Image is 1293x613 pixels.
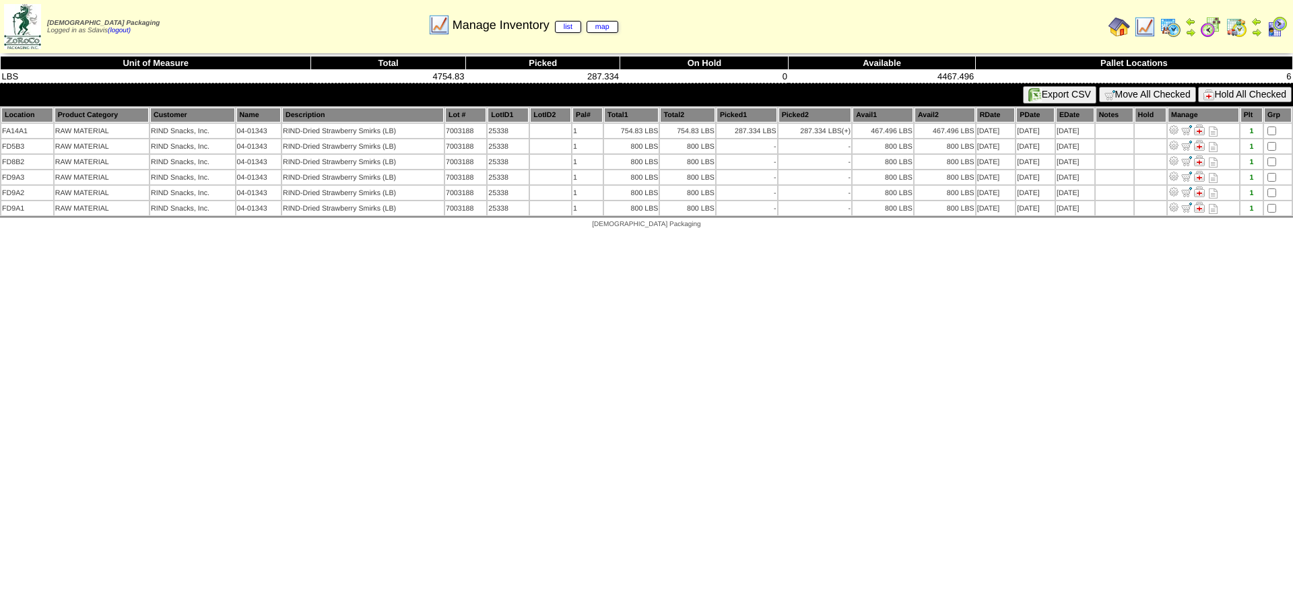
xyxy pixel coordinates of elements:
button: Move All Checked [1099,87,1196,102]
img: calendarinout.gif [1226,16,1247,38]
td: [DATE] [1056,170,1094,184]
td: 467.496 LBS [915,124,975,138]
td: 0 [620,70,789,83]
td: RIND-Dried Strawberry Smirks (LB) [282,124,444,138]
td: RIND Snacks, Inc. [150,155,235,169]
td: [DATE] [1056,201,1094,215]
td: [DATE] [976,124,1016,138]
img: Adjust [1168,140,1179,151]
td: RIND-Dried Strawberry Smirks (LB) [282,201,444,215]
th: LotID1 [488,108,529,122]
td: RIND-Dried Strawberry Smirks (LB) [282,170,444,184]
img: Manage Hold [1194,171,1205,182]
th: Notes [1096,108,1133,122]
img: arrowleft.gif [1251,16,1262,27]
td: 467.496 LBS [853,124,913,138]
th: Name [236,108,281,122]
td: 1 [572,139,603,153]
td: 1 [572,124,603,138]
td: - [778,186,852,200]
th: EDate [1056,108,1094,122]
td: 800 LBS [915,201,975,215]
td: - [778,155,852,169]
td: 25338 [488,124,529,138]
td: 4467.496 [789,70,975,83]
td: 04-01343 [236,124,281,138]
td: [DATE] [1016,139,1055,153]
a: map [587,21,618,33]
img: Adjust [1168,202,1179,213]
td: 25338 [488,201,529,215]
td: 7003188 [445,124,486,138]
span: Logged in as Sdavis [47,20,160,34]
th: Lot # [445,108,486,122]
th: Customer [150,108,235,122]
td: - [717,201,777,215]
th: On Hold [620,57,789,70]
div: 1 [1241,189,1262,197]
td: - [717,155,777,169]
td: 800 LBS [660,201,715,215]
td: 1 [572,201,603,215]
img: Manage Hold [1194,202,1205,213]
td: RIND Snacks, Inc. [150,201,235,215]
span: [DEMOGRAPHIC_DATA] Packaging [47,20,160,27]
td: [DATE] [1016,186,1055,200]
td: 800 LBS [853,201,913,215]
img: Manage Hold [1194,155,1205,166]
td: 800 LBS [660,139,715,153]
th: Avail1 [853,108,913,122]
i: Note [1209,188,1218,199]
img: Adjust [1168,171,1179,182]
a: (logout) [108,27,131,34]
td: RIND-Dried Strawberry Smirks (LB) [282,155,444,169]
img: arrowleft.gif [1185,16,1196,27]
td: 04-01343 [236,155,281,169]
td: 25338 [488,155,529,169]
td: - [778,201,852,215]
img: home.gif [1108,16,1130,38]
i: Note [1209,173,1218,183]
td: FD9A3 [1,170,53,184]
td: RIND Snacks, Inc. [150,139,235,153]
td: 800 LBS [604,155,659,169]
td: 754.83 LBS [660,124,715,138]
td: 800 LBS [915,170,975,184]
td: 04-01343 [236,186,281,200]
div: 1 [1241,174,1262,182]
td: RAW MATERIAL [55,201,149,215]
td: 800 LBS [915,139,975,153]
button: Export CSV [1023,86,1096,104]
th: Unit of Measure [1,57,311,70]
td: 1 [572,155,603,169]
th: Avail2 [915,108,975,122]
td: 800 LBS [853,139,913,153]
td: 800 LBS [660,170,715,184]
td: 1 [572,186,603,200]
img: line_graph.gif [428,14,450,36]
td: RIND Snacks, Inc. [150,170,235,184]
td: 287.334 [465,70,620,83]
td: 7003188 [445,139,486,153]
img: Manage Hold [1194,140,1205,151]
td: 25338 [488,186,529,200]
td: 04-01343 [236,170,281,184]
td: FA14A1 [1,124,53,138]
td: 287.334 LBS [717,124,777,138]
i: Note [1209,204,1218,214]
img: cart.gif [1104,89,1115,100]
th: Pal# [572,108,603,122]
img: Move [1181,186,1192,197]
th: Grp [1264,108,1292,122]
td: - [778,170,852,184]
i: Note [1209,157,1218,168]
img: Move [1181,202,1192,213]
td: - [778,139,852,153]
th: Total2 [660,108,715,122]
td: RAW MATERIAL [55,170,149,184]
td: 800 LBS [853,186,913,200]
td: 7003188 [445,155,486,169]
td: 800 LBS [853,155,913,169]
img: zoroco-logo-small.webp [4,4,41,49]
th: RDate [976,108,1016,122]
